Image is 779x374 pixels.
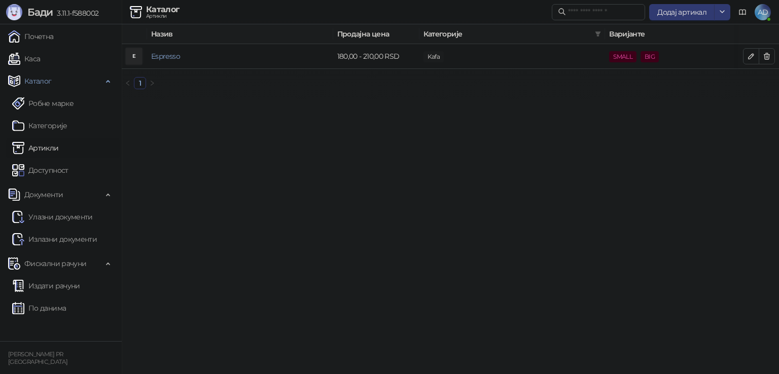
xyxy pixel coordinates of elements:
div: E [126,48,142,64]
th: Назив [147,24,333,44]
a: Категорије [12,116,67,136]
td: Espresso [147,44,333,69]
a: Издати рачуни [12,276,80,296]
span: filter [595,31,601,37]
span: Фискални рачуни [24,253,86,274]
a: Робне марке [12,93,74,114]
a: 1 [134,78,146,89]
div: Артикли [146,14,180,19]
button: left [122,77,134,89]
a: Каса [8,49,40,69]
a: По данима [12,298,66,318]
small: [PERSON_NAME] PR [GEOGRAPHIC_DATA] [8,351,67,365]
span: right [149,80,155,86]
span: Документи [24,184,63,205]
span: Бади [27,6,53,18]
img: Logo [6,4,22,20]
span: 3.11.1-f588002 [53,9,98,18]
span: Категорије [423,28,591,40]
img: Artikli [12,142,24,154]
li: Следећа страна [146,77,158,89]
img: Ulazni dokumenti [12,211,24,223]
div: Каталог [146,6,180,14]
span: Каталог [24,71,52,91]
button: right [146,77,158,89]
span: AD [755,4,771,20]
a: ArtikliАртикли [12,138,59,158]
span: BIG [641,51,659,62]
a: Излазни документи [12,229,97,249]
li: 1 [134,77,146,89]
span: left [125,80,131,86]
span: Kafa [423,51,444,62]
a: Почетна [8,26,54,47]
img: Artikli [130,6,142,18]
li: Претходна страна [122,77,134,89]
span: filter [593,26,603,42]
a: Espresso [151,52,180,61]
span: Додај артикал [657,8,706,17]
a: Документација [734,4,751,20]
span: SMALL [609,51,636,62]
td: 180,00 - 210,00 RSD [333,44,419,69]
a: Доступност [12,160,68,180]
button: Додај артикал [649,4,715,20]
a: Ulazni dokumentiУлазни документи [12,207,93,227]
th: Продајна цена [333,24,419,44]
